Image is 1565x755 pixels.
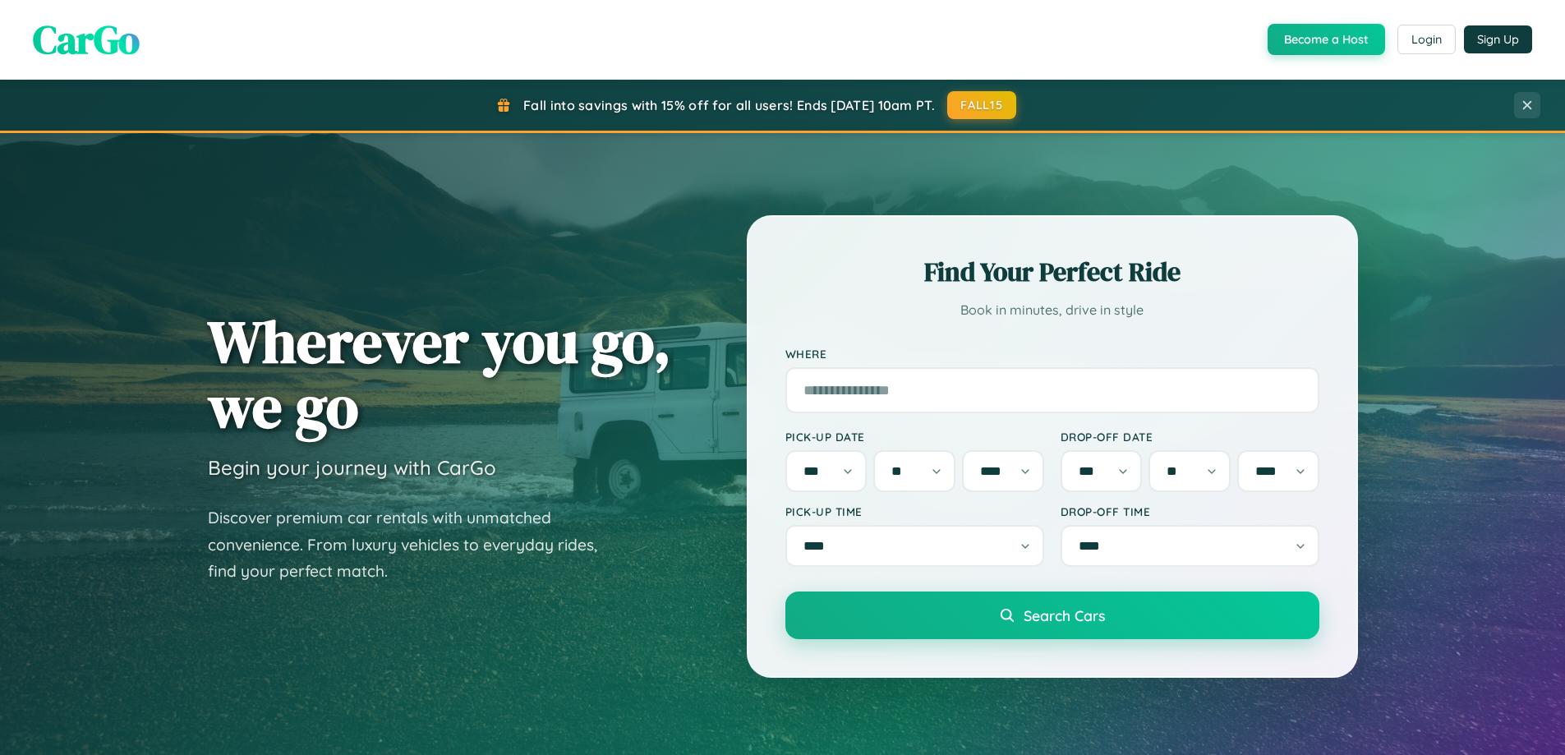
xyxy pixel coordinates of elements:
button: Sign Up [1464,25,1532,53]
button: Login [1397,25,1456,54]
h2: Find Your Perfect Ride [785,254,1319,290]
span: CarGo [33,12,140,67]
span: Search Cars [1024,606,1105,624]
label: Where [785,347,1319,361]
label: Drop-off Date [1061,430,1319,444]
p: Discover premium car rentals with unmatched convenience. From luxury vehicles to everyday rides, ... [208,504,619,585]
h1: Wherever you go, we go [208,309,671,439]
p: Book in minutes, drive in style [785,298,1319,322]
button: Search Cars [785,592,1319,639]
label: Pick-up Time [785,504,1044,518]
span: Fall into savings with 15% off for all users! Ends [DATE] 10am PT. [523,97,935,113]
h3: Begin your journey with CarGo [208,455,496,480]
label: Pick-up Date [785,430,1044,444]
button: FALL15 [947,91,1016,119]
label: Drop-off Time [1061,504,1319,518]
button: Become a Host [1268,24,1385,55]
